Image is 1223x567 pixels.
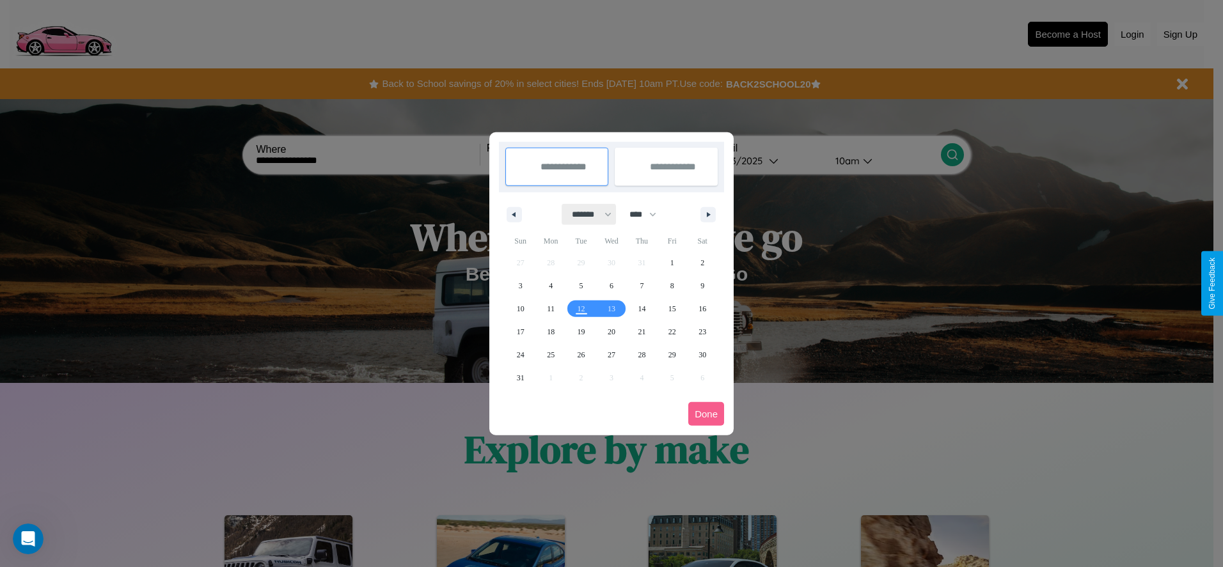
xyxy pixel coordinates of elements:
[517,343,525,366] span: 24
[596,343,626,366] button: 27
[596,274,626,297] button: 6
[547,343,555,366] span: 25
[566,231,596,251] span: Tue
[547,320,555,343] span: 18
[627,320,657,343] button: 21
[505,231,535,251] span: Sun
[505,343,535,366] button: 24
[627,231,657,251] span: Thu
[535,274,565,297] button: 4
[698,343,706,366] span: 30
[657,297,687,320] button: 15
[505,274,535,297] button: 3
[578,343,585,366] span: 26
[608,320,615,343] span: 20
[688,231,718,251] span: Sat
[549,274,553,297] span: 4
[638,343,645,366] span: 28
[640,274,643,297] span: 7
[688,297,718,320] button: 16
[688,343,718,366] button: 30
[657,343,687,366] button: 29
[608,297,615,320] span: 13
[668,343,676,366] span: 29
[638,297,645,320] span: 14
[668,320,676,343] span: 22
[13,524,43,554] iframe: Intercom live chat
[566,343,596,366] button: 26
[517,366,525,389] span: 31
[519,274,523,297] span: 3
[688,402,724,426] button: Done
[670,251,674,274] span: 1
[596,297,626,320] button: 13
[505,366,535,389] button: 31
[698,297,706,320] span: 16
[578,320,585,343] span: 19
[657,231,687,251] span: Fri
[596,320,626,343] button: 20
[566,297,596,320] button: 12
[627,343,657,366] button: 28
[670,274,674,297] span: 8
[566,320,596,343] button: 19
[505,320,535,343] button: 17
[657,274,687,297] button: 8
[566,274,596,297] button: 5
[535,297,565,320] button: 11
[578,297,585,320] span: 12
[517,320,525,343] span: 17
[668,297,676,320] span: 15
[657,320,687,343] button: 22
[638,320,645,343] span: 21
[1208,258,1217,309] div: Give Feedback
[657,251,687,274] button: 1
[535,320,565,343] button: 18
[608,343,615,366] span: 27
[505,297,535,320] button: 10
[688,320,718,343] button: 23
[688,274,718,297] button: 9
[596,231,626,251] span: Wed
[688,251,718,274] button: 2
[627,297,657,320] button: 14
[698,320,706,343] span: 23
[627,274,657,297] button: 7
[580,274,583,297] span: 5
[535,343,565,366] button: 25
[610,274,613,297] span: 6
[700,251,704,274] span: 2
[547,297,555,320] span: 11
[517,297,525,320] span: 10
[535,231,565,251] span: Mon
[700,274,704,297] span: 9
